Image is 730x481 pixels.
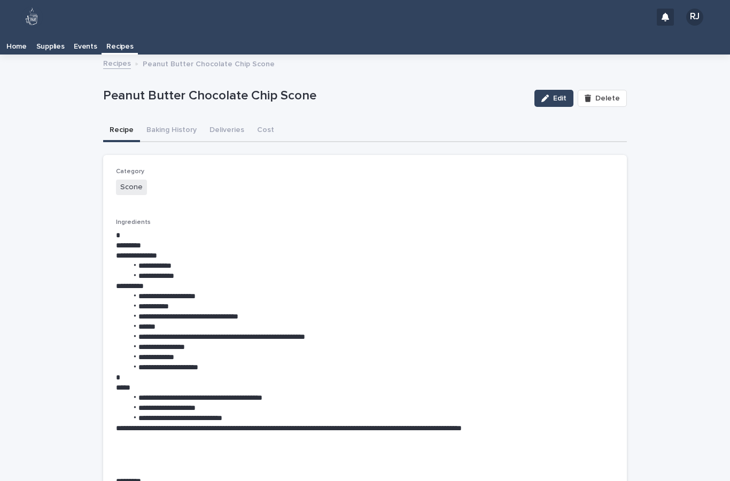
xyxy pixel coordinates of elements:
[69,34,102,55] a: Events
[116,180,147,195] span: Scone
[116,219,151,226] span: Ingredients
[32,34,69,55] a: Supplies
[102,34,138,53] a: Recipes
[595,95,620,102] span: Delete
[106,34,133,51] p: Recipes
[2,34,32,55] a: Home
[686,9,703,26] div: RJ
[103,57,131,69] a: Recipes
[21,6,43,28] img: 80hjoBaRqlyywVK24fQd
[6,34,27,51] p: Home
[251,120,281,142] button: Cost
[103,88,526,104] p: Peanut Butter Chocolate Chip Scone
[553,95,566,102] span: Edit
[203,120,251,142] button: Deliveries
[103,120,140,142] button: Recipe
[36,34,65,51] p: Supplies
[143,57,275,69] p: Peanut Butter Chocolate Chip Scone
[116,168,144,175] span: Category
[140,120,203,142] button: Baking History
[578,90,627,107] button: Delete
[74,34,97,51] p: Events
[534,90,573,107] button: Edit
